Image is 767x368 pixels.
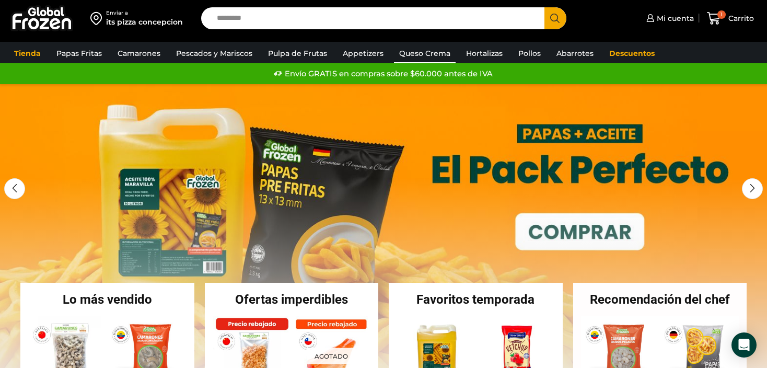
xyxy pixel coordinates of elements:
[742,178,763,199] div: Next slide
[573,293,747,306] h2: Recomendación del chef
[307,348,355,364] p: Agotado
[717,10,726,19] span: 1
[112,43,166,63] a: Camarones
[551,43,599,63] a: Abarrotes
[106,17,183,27] div: its pizza concepcion
[338,43,389,63] a: Appetizers
[4,178,25,199] div: Previous slide
[731,332,757,358] div: Open Intercom Messenger
[171,43,258,63] a: Pescados y Mariscos
[20,293,194,306] h2: Lo más vendido
[394,43,456,63] a: Queso Crema
[726,13,754,24] span: Carrito
[389,293,563,306] h2: Favoritos temporada
[544,7,566,29] button: Search button
[654,13,694,24] span: Mi cuenta
[263,43,332,63] a: Pulpa de Frutas
[704,6,757,31] a: 1 Carrito
[644,8,694,29] a: Mi cuenta
[90,9,106,27] img: address-field-icon.svg
[51,43,107,63] a: Papas Fritas
[205,293,379,306] h2: Ofertas imperdibles
[106,9,183,17] div: Enviar a
[513,43,546,63] a: Pollos
[9,43,46,63] a: Tienda
[461,43,508,63] a: Hortalizas
[604,43,660,63] a: Descuentos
